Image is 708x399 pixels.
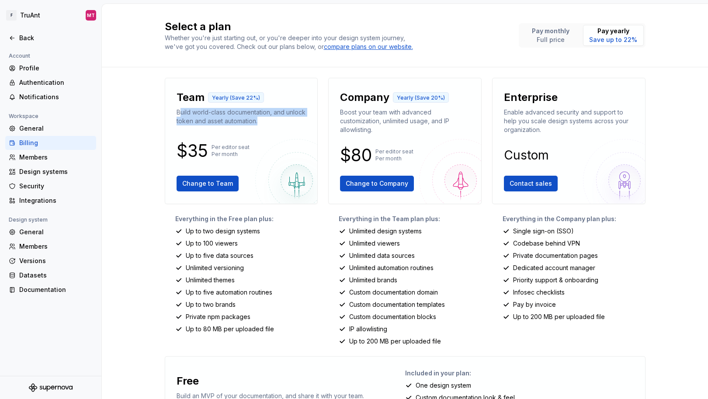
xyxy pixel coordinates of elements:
p: Save up to 22% [589,35,637,44]
a: compare plans on our website. [324,42,413,51]
p: $35 [177,146,208,156]
p: Up to five automation routines [186,288,272,297]
div: General [19,124,93,133]
div: TruAnt [20,11,40,20]
a: Authentication [5,76,96,90]
p: Unlimited versioning [186,264,244,272]
a: General [5,121,96,135]
p: IP allowlisting [349,325,387,333]
p: Everything in the Free plan plus: [175,215,318,223]
a: Members [5,150,96,164]
p: Pay yearly [589,27,637,35]
h2: Select a plan [165,20,508,34]
button: FTruAntMT [2,6,100,25]
div: Back [19,34,93,42]
p: Priority support & onboarding [513,276,598,285]
p: Yearly (Save 22%) [212,94,260,101]
a: Datasets [5,268,96,282]
div: MT [87,12,95,19]
p: Unlimited viewers [349,239,400,248]
div: Design systems [19,167,93,176]
a: Notifications [5,90,96,104]
p: Unlimited themes [186,276,235,285]
a: Profile [5,61,96,75]
a: Security [5,179,96,193]
span: Change to Company [346,179,408,188]
p: Up to 200 MB per uploaded file [349,337,441,346]
p: Yearly (Save 20%) [397,94,445,101]
a: General [5,225,96,239]
p: Included in your plan: [405,369,638,378]
a: Members [5,239,96,253]
p: Infosec checklists [513,288,565,297]
div: Documentation [19,285,93,294]
div: Versions [19,257,93,265]
p: Per editor seat Per month [375,148,413,162]
p: Team [177,90,205,104]
p: Free [177,374,199,388]
div: Whether you're just starting out, or you're deeper into your design system journey, we've got you... [165,34,418,51]
p: Custom [504,150,549,160]
p: Enterprise [504,90,558,104]
span: Contact sales [510,179,552,188]
p: Single sign-on (SSO) [513,227,574,236]
p: Everything in the Company plan plus: [503,215,646,223]
div: Integrations [19,196,93,205]
div: F [6,10,17,21]
button: Pay monthlyFull price [521,25,581,46]
p: Per editor seat Per month [212,144,250,158]
a: Back [5,31,96,45]
p: Boost your team with advanced customization, unlimited usage, and IP allowlisting. [340,108,470,134]
div: Members [19,153,93,162]
p: Custom documentation domain [349,288,438,297]
p: Up to five data sources [186,251,253,260]
p: Company [340,90,389,104]
p: Up to two design systems [186,227,260,236]
p: Up to two brands [186,300,236,309]
p: $80 [340,150,372,160]
p: Pay monthly [532,27,569,35]
div: Account [5,51,34,61]
div: Security [19,182,93,191]
div: Profile [19,64,93,73]
div: Design system [5,215,51,225]
a: Documentation [5,283,96,297]
a: Versions [5,254,96,268]
div: General [19,228,93,236]
p: Custom documentation blocks [349,312,436,321]
p: Build world-class documentation, and unlock token and asset automation. [177,108,306,125]
p: Unlimited automation routines [349,264,434,272]
p: Dedicated account manager [513,264,595,272]
p: Unlimited data sources [349,251,415,260]
p: One design system [416,381,471,390]
p: Full price [532,35,569,44]
button: Change to Team [177,176,239,191]
a: Billing [5,136,96,150]
button: Contact sales [504,176,558,191]
div: Datasets [19,271,93,280]
div: Notifications [19,93,93,101]
p: Codebase behind VPN [513,239,580,248]
div: Authentication [19,78,93,87]
p: Up to 100 viewers [186,239,238,248]
p: Up to 80 MB per uploaded file [186,325,274,333]
a: Design systems [5,165,96,179]
p: Everything in the Team plan plus: [339,215,482,223]
p: Pay by invoice [513,300,556,309]
p: Enable advanced security and support to help you scale design systems across your organization. [504,108,634,134]
div: Members [19,242,93,251]
p: Private npm packages [186,312,250,321]
div: Billing [19,139,93,147]
p: Unlimited design systems [349,227,422,236]
p: Private documentation pages [513,251,598,260]
div: Workspace [5,111,42,121]
svg: Supernova Logo [29,383,73,392]
button: Change to Company [340,176,414,191]
p: Custom documentation templates [349,300,445,309]
button: Pay yearlySave up to 22% [583,25,644,46]
a: Integrations [5,194,96,208]
span: Change to Team [182,179,233,188]
p: Unlimited brands [349,276,397,285]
